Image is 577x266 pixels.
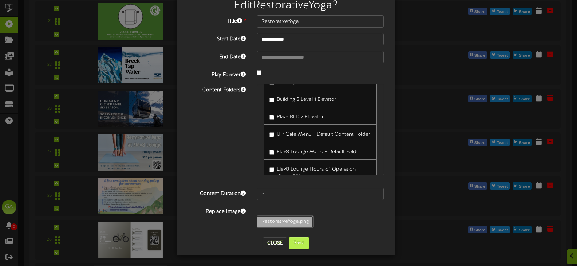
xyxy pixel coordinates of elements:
[182,188,251,198] label: Content Duration
[257,188,384,200] input: 15
[269,132,274,137] input: Ullr Cafe Menu - Default Content Folder
[182,84,251,94] label: Content Folders
[277,167,356,179] span: Elev8 Lounge Hours of Operation 12am-1055am
[277,97,336,102] span: Building 3 Level 1 Elevator
[269,98,274,102] input: Building 3 Level 1 Elevator
[277,149,361,155] span: Elev8 Lounge Menu - Default Folder
[182,15,251,25] label: Title
[269,167,274,172] input: Elev8 Lounge Hours of Operation 12am-1055am
[289,237,309,249] button: Save
[182,51,251,61] label: End Date
[182,69,251,79] label: Play Forever
[277,114,324,120] span: Plaza BLD 2 Elevator
[277,132,370,137] span: Ullr Cafe Menu - Default Content Folder
[257,15,384,28] input: Title
[182,33,251,43] label: Start Date
[182,206,251,215] label: Replace Image
[263,237,287,249] button: Close
[269,115,274,120] input: Plaza BLD 2 Elevator
[269,150,274,155] input: Elev8 Lounge Menu - Default Folder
